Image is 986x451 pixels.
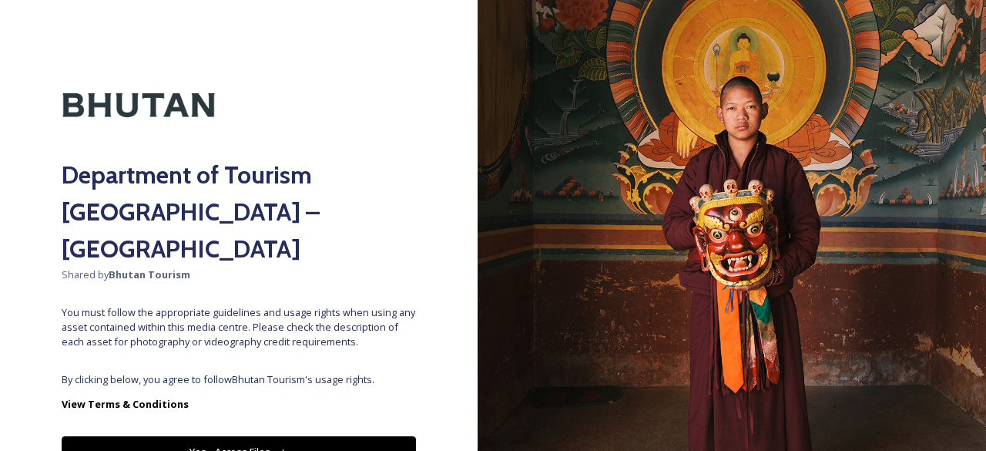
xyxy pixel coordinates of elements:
[62,157,416,268] h2: Department of Tourism [GEOGRAPHIC_DATA] – [GEOGRAPHIC_DATA]
[62,305,416,350] span: You must follow the appropriate guidelines and usage rights when using any asset contained within...
[62,372,416,387] span: By clicking below, you agree to follow Bhutan Tourism 's usage rights.
[62,268,416,282] span: Shared by
[62,397,189,411] strong: View Terms & Conditions
[62,395,416,413] a: View Terms & Conditions
[62,62,216,149] img: Kingdom-of-Bhutan-Logo.png
[109,268,190,281] strong: Bhutan Tourism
